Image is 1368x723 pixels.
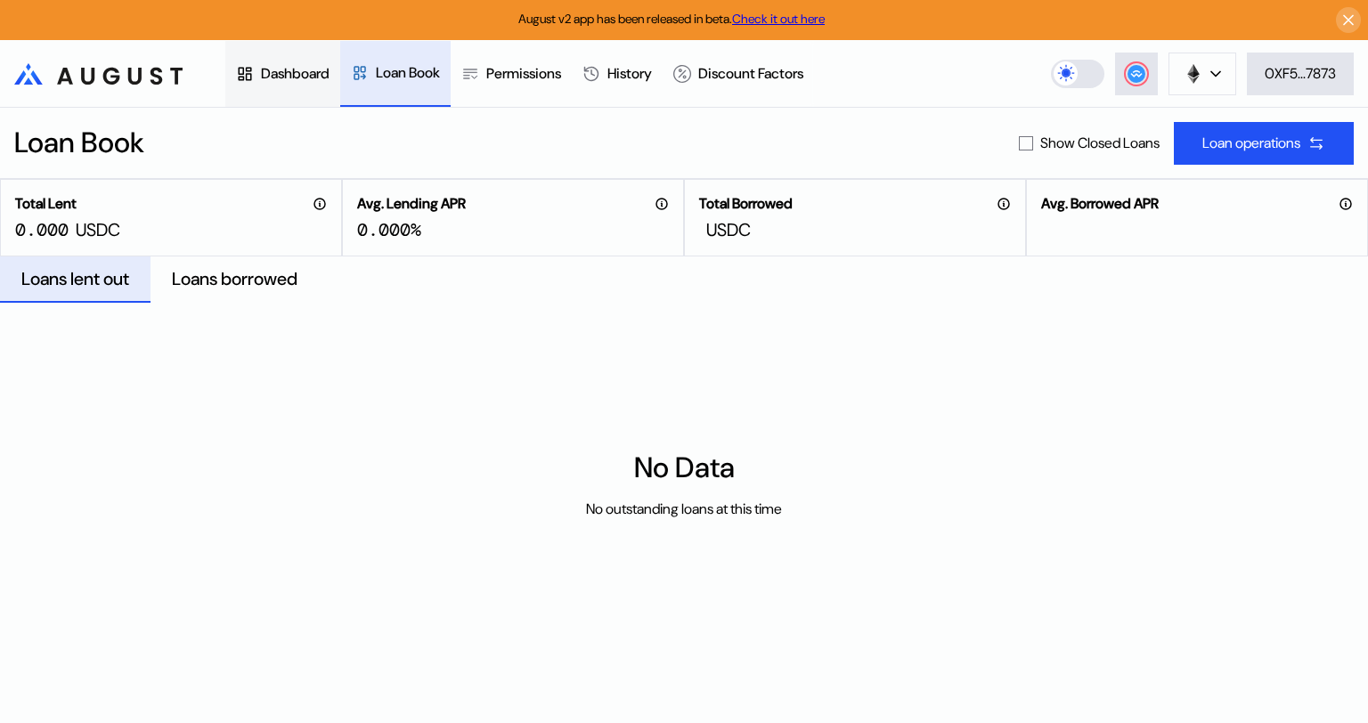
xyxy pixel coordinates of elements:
ya-tr-span: 0XF5...7873 [1265,64,1336,83]
ya-tr-span: Discount Factors [698,64,803,83]
label: Show Closed Loans [1040,134,1160,152]
ya-tr-span: August v2 app has been released in beta. [518,11,732,27]
div: Loans lent out [21,267,129,290]
a: Dashboard [225,41,340,107]
button: 0XF5...7873 [1247,53,1354,95]
div: USDC [706,218,751,241]
div: Loan operations [1202,134,1300,152]
a: History [572,41,663,107]
div: 0.000 [15,218,69,241]
a: Permissions [451,41,572,107]
h2: Avg. Lending APR [357,194,466,213]
div: 0.000% [357,218,421,241]
h2: Avg. Borrowed APR [1041,194,1159,213]
a: Discount Factors [663,41,814,107]
ya-tr-span: History [607,64,652,83]
button: chain logo [1168,53,1236,95]
a: Check it out here [732,11,825,27]
button: Loan operations [1174,122,1354,165]
h2: Total Lent [15,194,77,213]
div: Loans borrowed [172,267,297,290]
img: chain logo [1184,64,1203,84]
div: No Data [634,449,735,486]
div: No outstanding loans at this time [586,500,782,517]
div: Loan Book [14,125,144,162]
ya-tr-span: Loan Book [376,63,440,82]
div: USDC [76,218,120,241]
a: Loan Book [340,41,451,107]
h2: Total Borrowed [699,194,793,213]
ya-tr-span: Dashboard [261,64,330,83]
ya-tr-span: Permissions [486,64,561,83]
